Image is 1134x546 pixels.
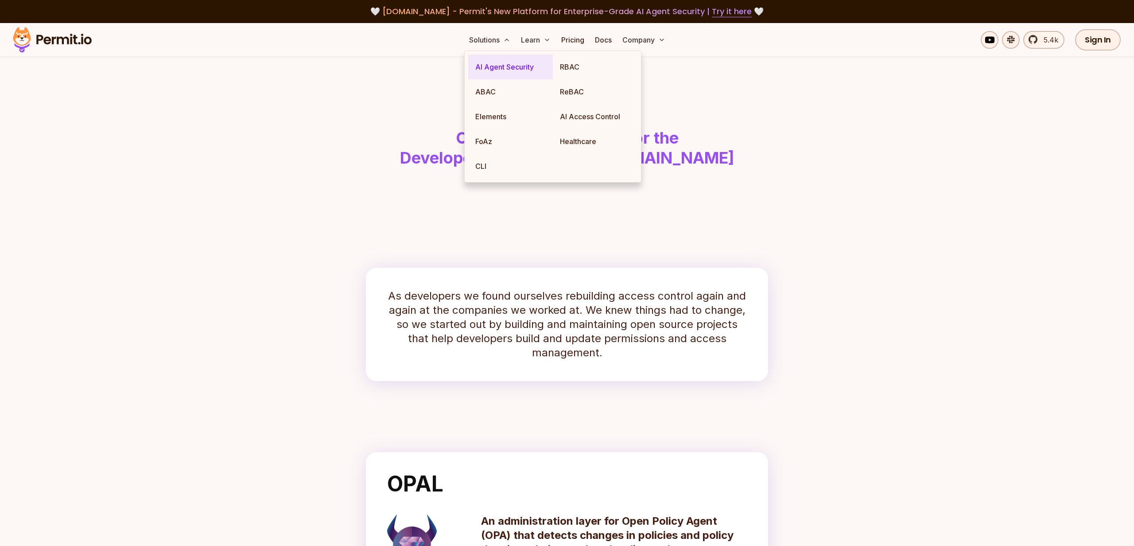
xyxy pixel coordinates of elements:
[1023,31,1064,49] a: 5.4k
[387,473,747,495] h2: OPAL
[387,289,747,360] p: As developers we found ourselves rebuilding access control again and again at the companies we wo...
[1038,35,1058,45] span: 5.4k
[553,79,637,104] a: ReBAC
[468,55,553,79] a: AI Agent Security
[553,129,637,154] a: Healthcare
[712,6,752,17] a: Try it here
[619,31,669,49] button: Company
[382,6,752,17] span: [DOMAIN_NAME] - Permit's New Platform for Enterprise-Grade AI Agent Security |
[9,25,96,55] img: Permit logo
[558,31,588,49] a: Pricing
[466,31,514,49] button: Solutions
[21,5,1113,18] div: 🤍 🤍
[1075,29,1121,51] a: Sign In
[553,55,637,79] a: RBAC
[468,79,553,104] a: ABAC
[468,129,553,154] a: FoAz
[517,31,554,49] button: Learn
[553,104,637,129] a: AI Access Control
[591,31,615,49] a: Docs
[468,104,553,129] a: Elements
[340,128,794,168] h1: Open Source Projects for the Developer Community by [DOMAIN_NAME]
[468,154,553,179] a: CLI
